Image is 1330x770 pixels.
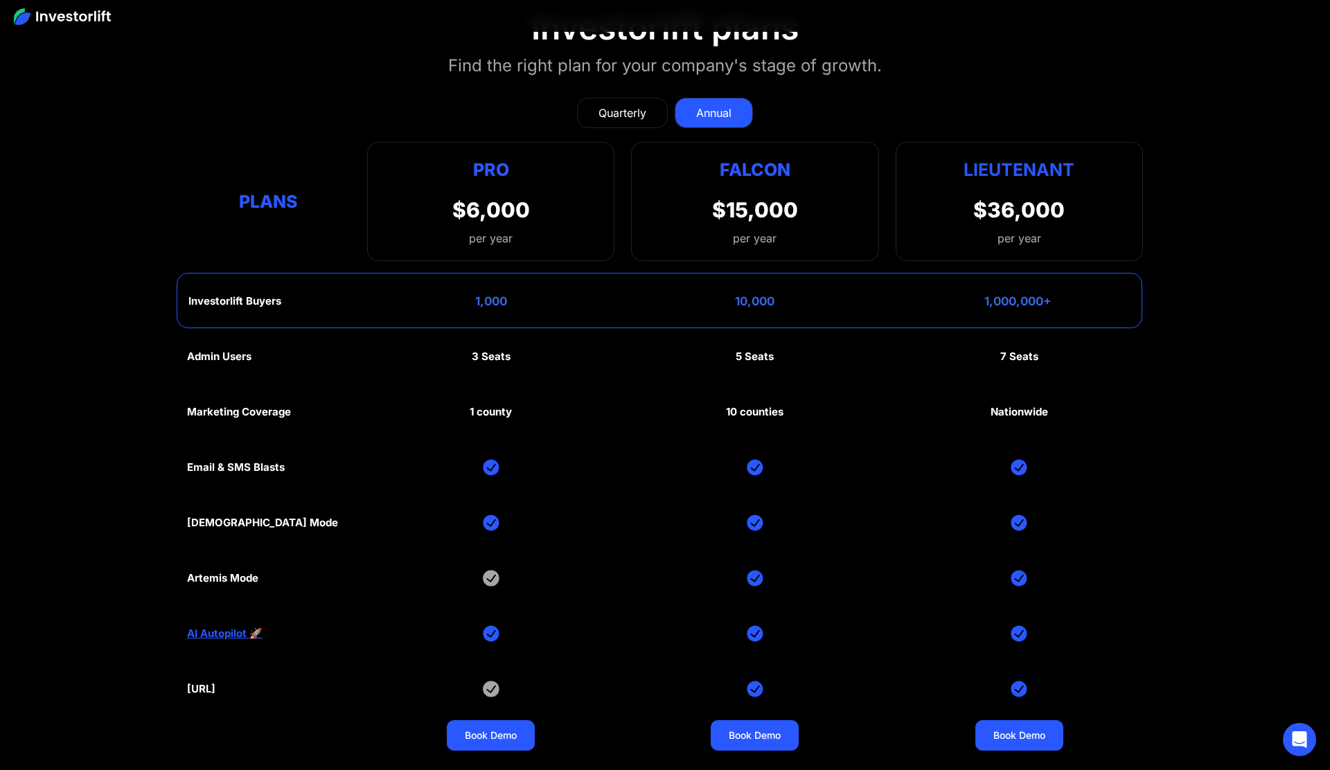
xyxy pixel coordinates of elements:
div: $15,000 [712,197,798,222]
a: Book Demo [975,720,1063,751]
div: Artemis Mode [187,572,258,584]
a: AI Autopilot 🚀 [187,627,263,640]
div: 3 Seats [472,350,511,363]
div: per year [997,230,1041,247]
div: Pro [452,156,530,183]
div: Email & SMS Blasts [187,461,285,474]
div: Admin Users [187,350,251,363]
div: Quarterly [598,105,646,121]
div: 7 Seats [1000,350,1038,363]
div: Investorlift Buyers [188,295,281,307]
div: Marketing Coverage [187,406,291,418]
div: 1 county [470,406,512,418]
div: Find the right plan for your company's stage of growth. [448,53,882,78]
div: 1,000 [475,294,507,308]
div: Plans [187,188,351,215]
div: Annual [696,105,731,121]
strong: Lieutenant [964,159,1074,180]
div: Nationwide [991,406,1048,418]
div: [URL] [187,683,215,695]
div: Falcon [720,156,790,183]
div: per year [452,230,530,247]
div: 5 Seats [736,350,774,363]
div: [DEMOGRAPHIC_DATA] Mode [187,517,338,529]
div: 10 counties [726,406,783,418]
div: Investorlift plans [531,8,799,48]
div: 1,000,000+ [984,294,1052,308]
div: $36,000 [973,197,1065,222]
div: 10,000 [735,294,774,308]
a: Book Demo [711,720,799,751]
div: Open Intercom Messenger [1283,723,1316,756]
a: Book Demo [447,720,535,751]
div: per year [733,230,777,247]
div: $6,000 [452,197,530,222]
